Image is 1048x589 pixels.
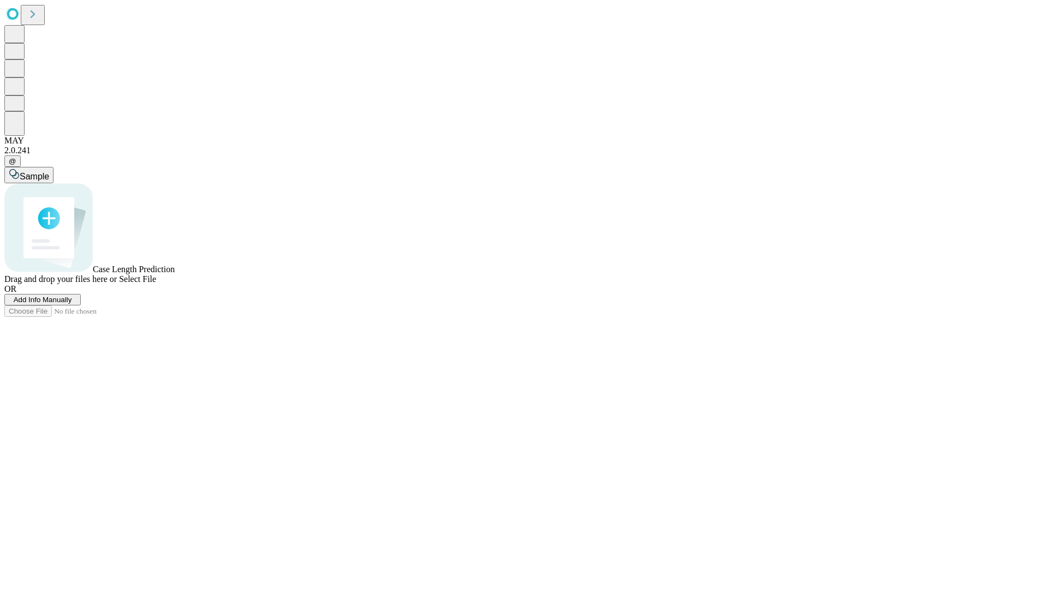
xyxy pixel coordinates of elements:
span: Sample [20,172,49,181]
span: @ [9,157,16,165]
button: Add Info Manually [4,294,81,305]
div: 2.0.241 [4,146,1044,155]
button: Sample [4,167,53,183]
span: Drag and drop your files here or [4,274,117,284]
span: Select File [119,274,156,284]
span: Add Info Manually [14,296,72,304]
span: Case Length Prediction [93,265,175,274]
button: @ [4,155,21,167]
div: MAY [4,136,1044,146]
span: OR [4,284,16,293]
